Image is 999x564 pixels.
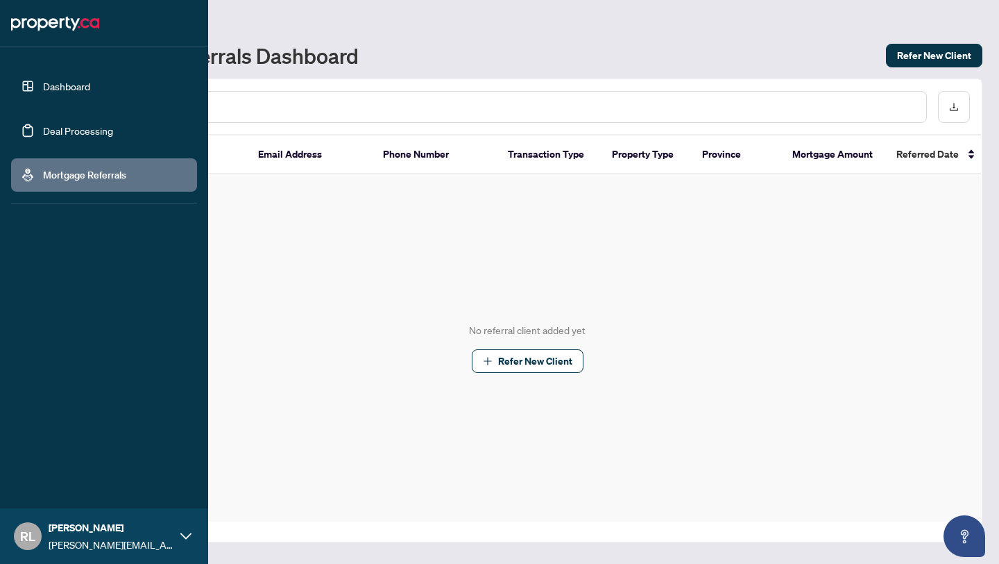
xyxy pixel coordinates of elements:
span: RL [20,526,35,546]
th: Mortgage Amount [781,135,885,174]
button: Refer New Client [886,44,982,67]
span: Refer New Client [897,44,971,67]
th: Phone Number [372,135,497,174]
th: Referred Date [885,135,989,174]
span: download [949,102,959,112]
button: download [938,91,970,123]
img: logo [11,13,99,35]
button: Refer New Client [472,349,583,373]
a: Dashboard [43,80,90,92]
th: Email Address [247,135,372,174]
th: Transaction Type [497,135,601,174]
button: Open asap [943,515,985,557]
div: No referral client added yet [469,323,586,338]
th: Property Type [601,135,691,174]
span: [PERSON_NAME][EMAIL_ADDRESS][DOMAIN_NAME] [49,537,173,552]
span: [PERSON_NAME] [49,520,173,536]
th: Province [691,135,781,174]
span: plus [483,356,493,366]
a: Deal Processing [43,124,113,137]
h1: Mortgage Referrals Dashboard [72,44,359,67]
span: Referred Date [896,147,959,162]
a: Mortgage Referrals [43,169,126,181]
span: Refer New Client [498,350,572,372]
